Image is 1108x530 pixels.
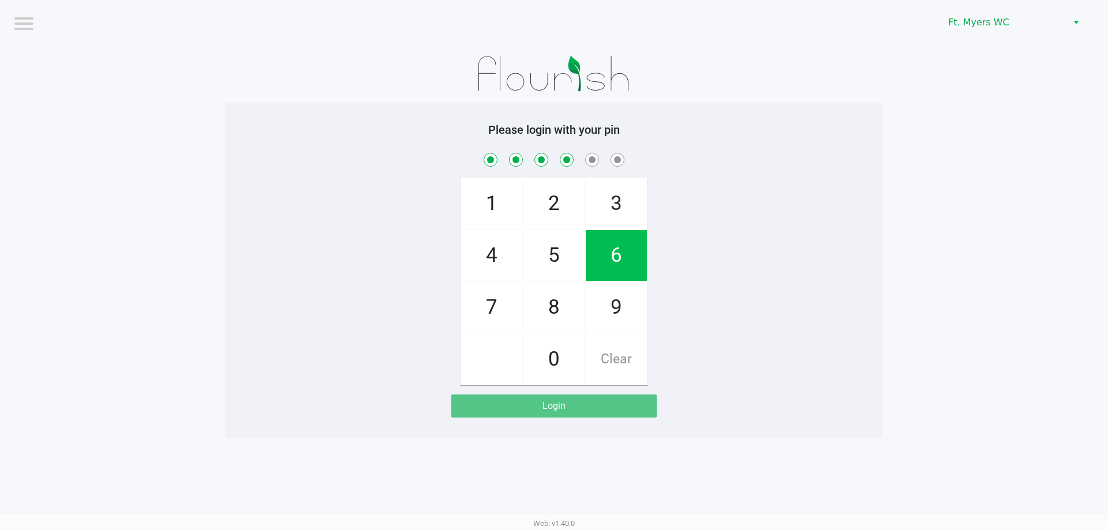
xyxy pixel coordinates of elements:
span: 6 [586,230,647,281]
span: Ft. Myers WC [948,16,1061,29]
span: Clear [586,334,647,385]
h5: Please login with your pin [234,123,874,137]
span: 5 [523,230,585,281]
span: 8 [523,282,585,333]
span: 0 [523,334,585,385]
span: 4 [461,230,522,281]
button: Select [1068,12,1084,33]
span: 1 [461,178,522,229]
span: 3 [586,178,647,229]
span: 2 [523,178,585,229]
span: Web: v1.40.0 [533,519,575,528]
span: 9 [586,282,647,333]
span: 7 [461,282,522,333]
